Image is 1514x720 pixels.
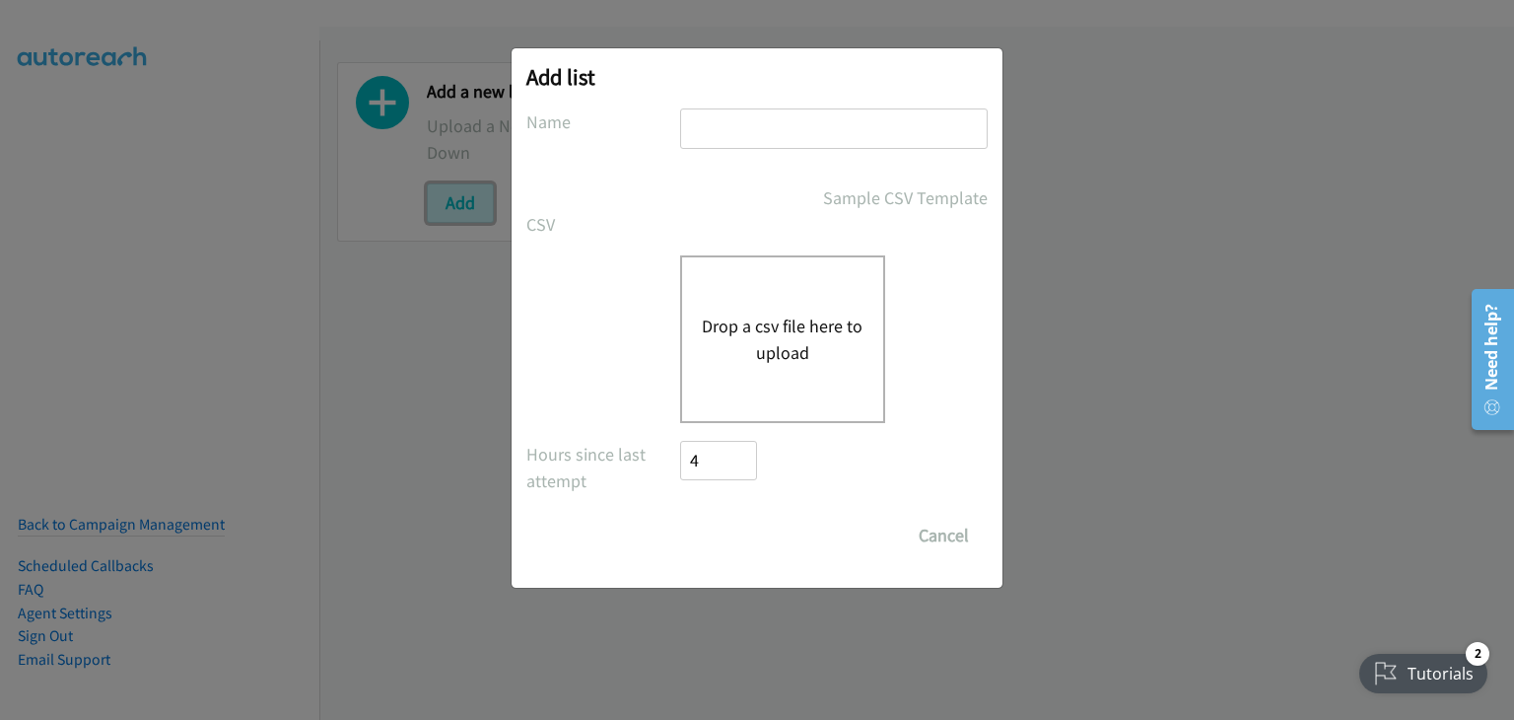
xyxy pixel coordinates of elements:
[526,211,680,238] label: CSV
[526,63,988,91] h2: Add list
[823,184,988,211] a: Sample CSV Template
[702,313,863,366] button: Drop a csv file here to upload
[1347,634,1499,705] iframe: Checklist
[526,108,680,135] label: Name
[1458,281,1514,438] iframe: Resource Center
[900,516,988,555] button: Cancel
[526,441,680,494] label: Hours since last attempt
